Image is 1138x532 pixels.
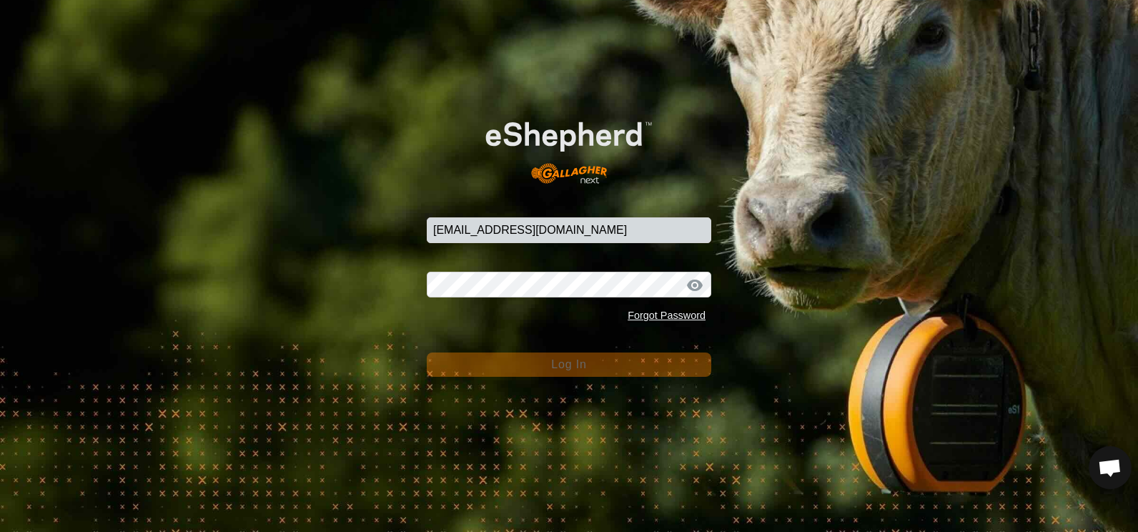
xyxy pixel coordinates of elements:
button: Log In [427,353,711,377]
span: Log In [551,358,586,370]
div: Open chat [1089,446,1132,489]
a: Forgot Password [628,310,706,321]
input: Email Address [427,217,711,243]
img: E-shepherd Logo [455,98,683,195]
